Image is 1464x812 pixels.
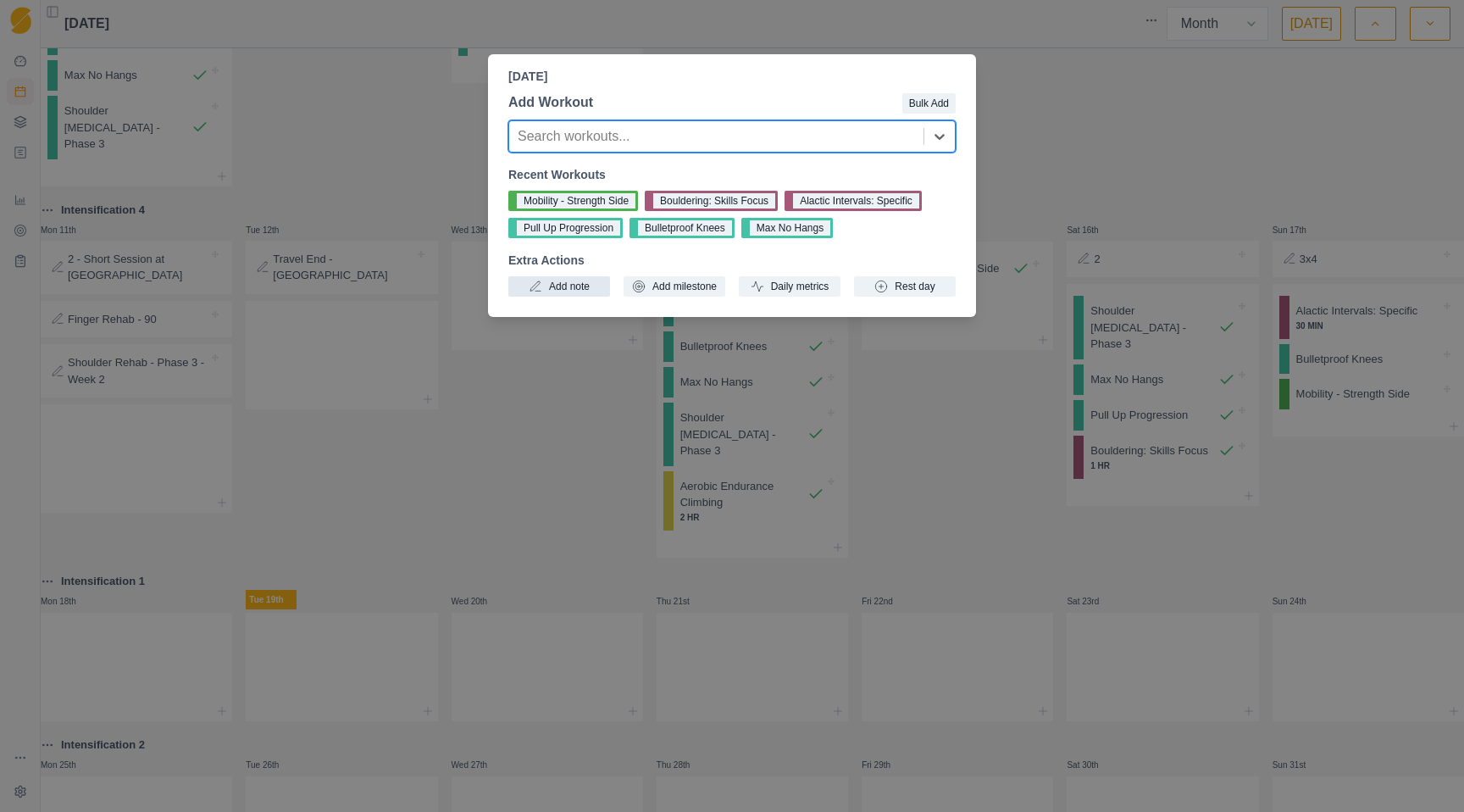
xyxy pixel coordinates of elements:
[508,252,956,270] p: Extra Actions
[645,191,778,211] button: Bouldering: Skills Focus
[629,218,735,238] button: Bulletproof Knees
[508,68,956,86] p: [DATE]
[854,276,956,297] button: Rest day
[508,218,623,238] button: Pull Up Progression
[741,218,833,238] button: Max No Hangs
[739,276,840,297] button: Daily metrics
[902,93,956,114] button: Bulk Add
[508,92,593,113] p: Add Workout
[508,276,610,297] button: Add note
[508,191,638,211] button: Mobility - Strength Side
[624,276,725,297] button: Add milestone
[508,166,956,184] p: Recent Workouts
[785,191,922,211] button: Alactic Intervals: Specific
